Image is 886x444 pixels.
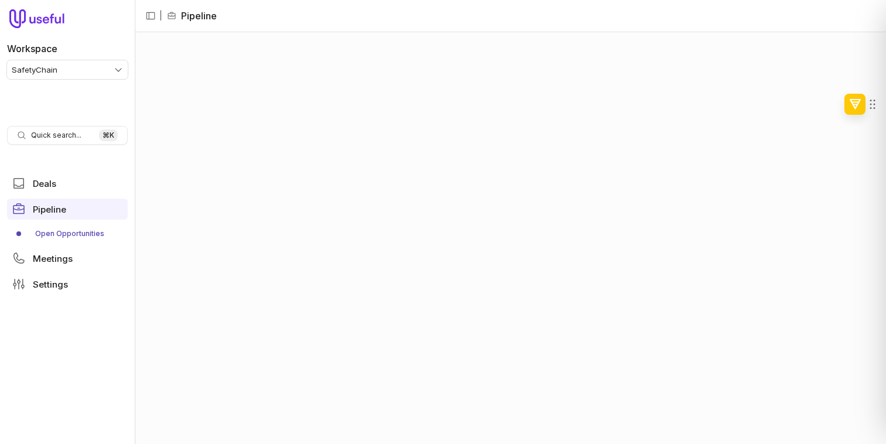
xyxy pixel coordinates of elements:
[159,9,162,23] span: |
[7,224,128,243] div: Pipeline submenu
[7,248,128,269] a: Meetings
[33,254,73,263] span: Meetings
[7,274,128,295] a: Settings
[7,173,128,194] a: Deals
[99,129,118,141] kbd: ⌘ K
[33,280,68,289] span: Settings
[33,205,66,214] span: Pipeline
[33,179,56,188] span: Deals
[7,42,57,56] label: Workspace
[7,224,128,243] a: Open Opportunities
[167,9,217,23] li: Pipeline
[142,7,159,25] button: Collapse sidebar
[7,199,128,220] a: Pipeline
[31,131,81,140] span: Quick search...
